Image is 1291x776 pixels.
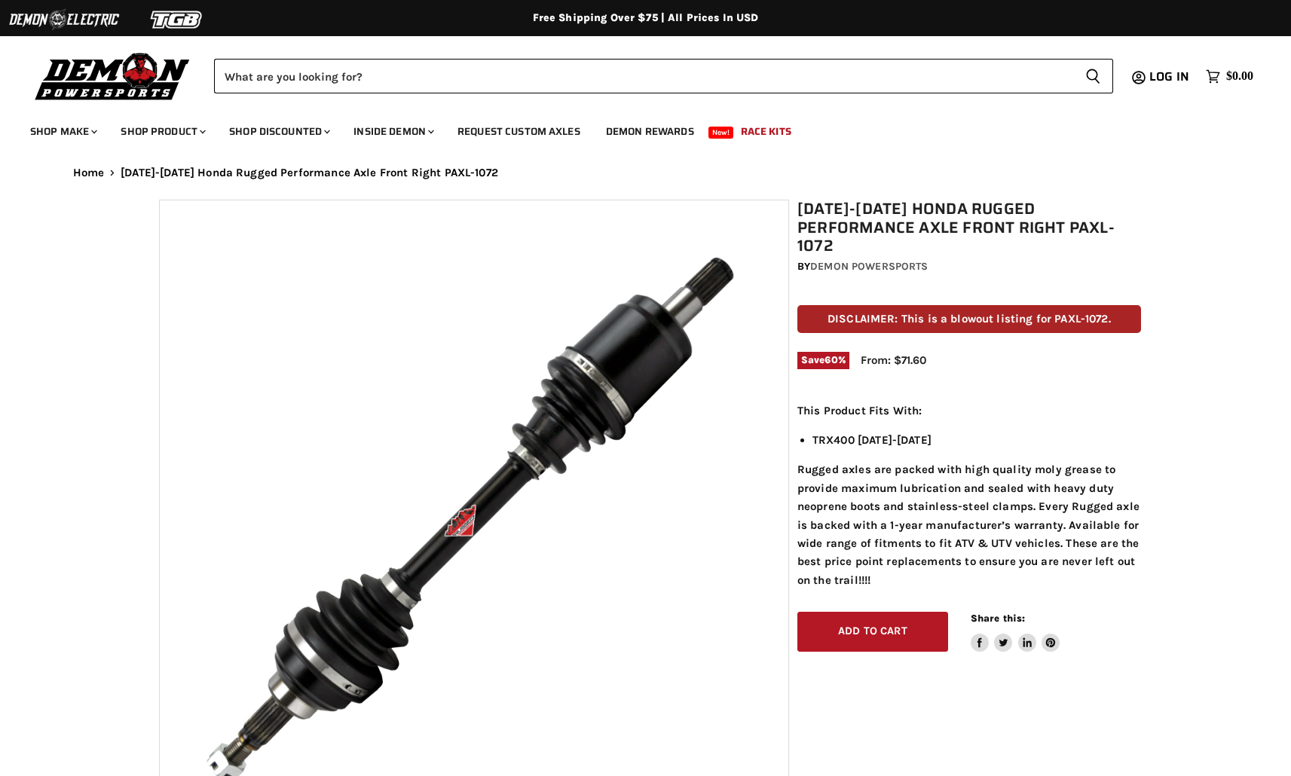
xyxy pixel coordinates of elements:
[19,110,1250,147] ul: Main menu
[730,116,803,147] a: Race Kits
[121,167,498,179] span: [DATE]-[DATE] Honda Rugged Performance Axle Front Right PAXL-1072
[1143,70,1198,84] a: Log in
[797,200,1141,255] h1: [DATE]-[DATE] Honda Rugged Performance Axle Front Right PAXL-1072
[838,625,907,637] span: Add to cart
[1073,59,1113,93] button: Search
[342,116,443,147] a: Inside Demon
[810,260,928,273] a: Demon Powersports
[595,116,705,147] a: Demon Rewards
[797,352,849,368] span: Save %
[1198,66,1261,87] a: $0.00
[214,59,1113,93] form: Product
[812,431,1141,449] li: TRX400 [DATE]-[DATE]
[73,167,105,179] a: Home
[797,305,1141,333] p: DISCLAIMER: This is a blowout listing for PAXL-1072.
[797,612,948,652] button: Add to cart
[708,127,734,139] span: New!
[8,5,121,34] img: Demon Electric Logo 2
[797,402,1141,589] div: Rugged axles are packed with high quality moly grease to provide maximum lubrication and sealed w...
[43,167,1249,179] nav: Breadcrumbs
[19,116,106,147] a: Shop Make
[214,59,1073,93] input: Search
[121,5,234,34] img: TGB Logo 2
[109,116,215,147] a: Shop Product
[797,402,1141,420] p: This Product Fits With:
[824,354,837,365] span: 60
[861,353,926,367] span: From: $71.60
[446,116,592,147] a: Request Custom Axles
[1149,67,1189,86] span: Log in
[1226,69,1253,84] span: $0.00
[971,612,1060,652] aside: Share this:
[43,11,1249,25] div: Free Shipping Over $75 | All Prices In USD
[30,49,195,102] img: Demon Powersports
[797,258,1141,275] div: by
[218,116,339,147] a: Shop Discounted
[971,613,1025,624] span: Share this:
